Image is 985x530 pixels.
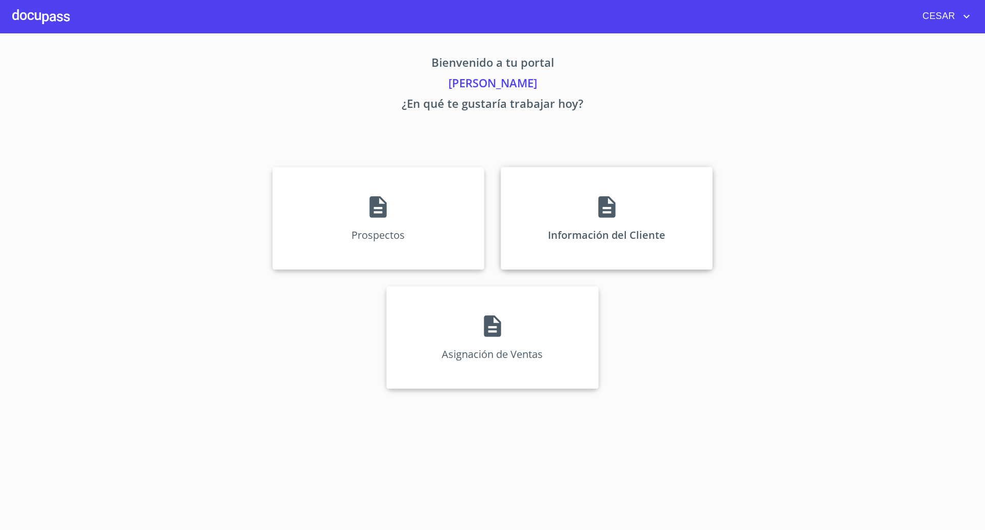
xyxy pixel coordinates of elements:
[176,74,809,95] p: [PERSON_NAME]
[176,95,809,116] p: ¿En qué te gustaría trabajar hoy?
[351,228,405,242] p: Prospectos
[442,347,543,361] p: Asignación de Ventas
[548,228,665,242] p: Información del Cliente
[176,54,809,74] p: Bienvenido a tu portal
[915,8,960,25] span: CESAR
[915,8,973,25] button: account of current user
